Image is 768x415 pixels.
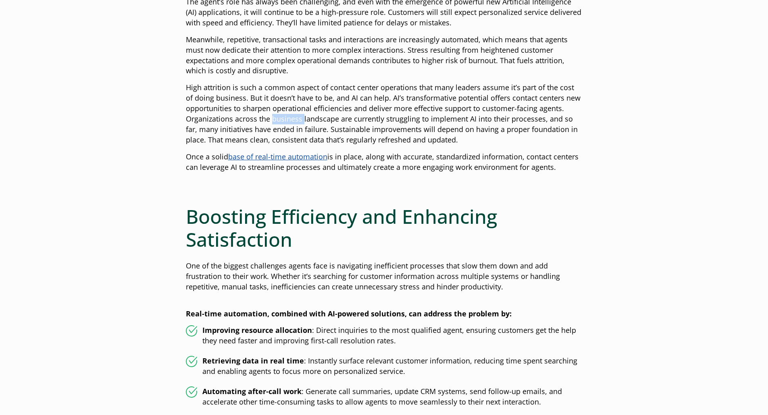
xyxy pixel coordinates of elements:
a: base of real-time automation [228,152,327,161]
li: : Generate call summaries, update CRM systems, send follow-up emails, and accelerate other time-c... [186,386,583,407]
h2: Boosting Efficiency and Enhancing Satisfaction [186,205,583,251]
li: : Instantly surface relevant customer information, reducing time spent searching and enabling age... [186,356,583,377]
li: : Direct inquiries to the most qualified agent, ensuring customers get the help they need faster ... [186,325,583,346]
p: Once a solid is in place, along with accurate, standardized information, contact centers can leve... [186,152,583,173]
p: Meanwhile, repetitive, transactional tasks and interactions are increasingly automated, which mea... [186,35,583,76]
p: One of the biggest challenges agents face is navigating inefficient processes that slow them down... [186,261,583,292]
p: High attrition is such a common aspect of contact center operations that many leaders assume it’s... [186,83,583,145]
strong: Retrieving data in real time [202,356,304,365]
strong: Automating after-call work [202,386,302,396]
strong: Improving resource allocation [202,325,312,335]
strong: Real-time automation, combined with AI-powered solutions, can address the problem by: [186,309,512,318]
